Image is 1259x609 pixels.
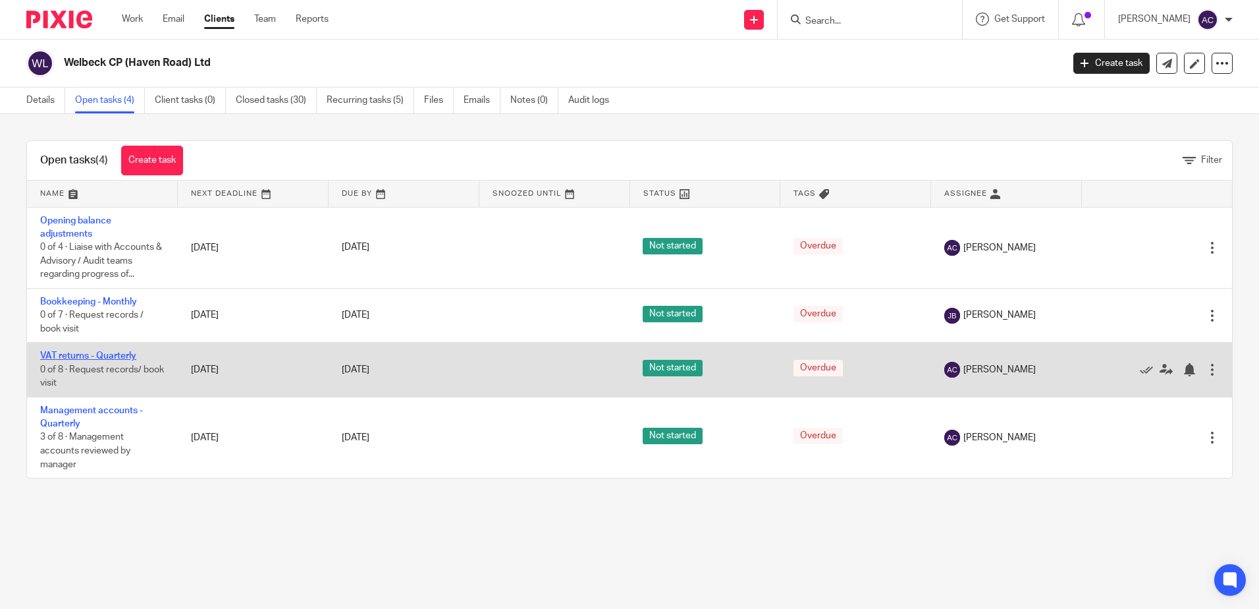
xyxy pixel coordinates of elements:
[155,88,226,113] a: Client tasks (0)
[1201,156,1222,165] span: Filter
[643,306,703,322] span: Not started
[1073,53,1150,74] a: Create task
[963,308,1036,322] span: [PERSON_NAME]
[1140,363,1160,376] a: Mark as done
[510,88,558,113] a: Notes (0)
[793,360,843,376] span: Overdue
[994,14,1045,24] span: Get Support
[254,13,276,26] a: Team
[236,88,317,113] a: Closed tasks (30)
[944,362,960,378] img: svg%3E
[963,363,1036,376] span: [PERSON_NAME]
[327,88,414,113] a: Recurring tasks (5)
[64,56,855,70] h2: Welbeck CP (Haven Road) Ltd
[40,154,108,167] h1: Open tasks
[40,406,143,428] a: Management accounts - Quarterly
[1118,13,1191,26] p: [PERSON_NAME]
[342,311,369,320] span: [DATE]
[75,88,145,113] a: Open tasks (4)
[163,13,184,26] a: Email
[178,343,329,397] td: [DATE]
[793,238,843,254] span: Overdue
[793,190,816,197] span: Tags
[26,49,54,77] img: svg%3E
[643,360,703,376] span: Not started
[493,190,562,197] span: Snoozed Until
[122,13,143,26] a: Work
[178,288,329,342] td: [DATE]
[178,207,329,288] td: [DATE]
[178,397,329,478] td: [DATE]
[40,216,111,239] a: Opening balance adjustments
[944,240,960,256] img: svg%3E
[342,243,369,252] span: [DATE]
[26,11,92,28] img: Pixie
[568,88,619,113] a: Audit logs
[40,243,162,279] span: 0 of 4 · Liaise with Accounts & Advisory / Audit teams regarding progress of...
[464,88,500,113] a: Emails
[342,365,369,374] span: [DATE]
[40,310,144,333] span: 0 of 7 · Request records / book visit
[643,190,676,197] span: Status
[944,308,960,324] img: svg%3E
[804,16,923,28] input: Search
[424,88,454,113] a: Files
[342,433,369,442] span: [DATE]
[204,13,234,26] a: Clients
[963,241,1036,254] span: [PERSON_NAME]
[40,365,164,388] span: 0 of 8 · Request records/ book visit
[1197,9,1218,30] img: svg%3E
[643,238,703,254] span: Not started
[95,155,108,165] span: (4)
[26,88,65,113] a: Details
[793,428,843,444] span: Overdue
[793,306,843,322] span: Overdue
[643,428,703,444] span: Not started
[121,146,183,175] a: Create task
[963,431,1036,444] span: [PERSON_NAME]
[296,13,329,26] a: Reports
[40,297,137,306] a: Bookkeeping - Monthly
[40,433,130,469] span: 3 of 8 · Management accounts reviewed by manager
[40,351,136,361] a: VAT returns - Quarterly
[944,430,960,446] img: svg%3E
